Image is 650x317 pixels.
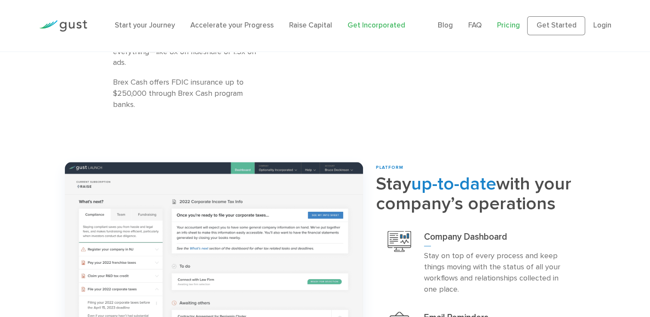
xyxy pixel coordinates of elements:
img: Company [388,231,411,252]
p: Brex Cash offers FDIC insurance up to $250,000 through Brex Cash program banks. [113,77,262,110]
div: PLATFORM [376,164,585,171]
h2: Stay with your company’s operations [376,174,585,213]
img: Gust Logo [39,20,87,32]
a: Start your Journey [115,21,175,30]
p: Stay on top of every process and keep things moving with the status of all your workflows and rel... [424,250,574,295]
h3: Company Dashboard [424,231,574,246]
a: Raise Capital [289,21,332,30]
a: Get Incorporated [348,21,405,30]
a: Pricing [497,21,519,30]
a: Get Started [527,16,585,35]
span: up-to-date [411,173,496,194]
a: Blog [438,21,453,30]
a: Login [593,21,611,30]
a: Accelerate your Progress [190,21,274,30]
a: FAQ [468,21,482,30]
